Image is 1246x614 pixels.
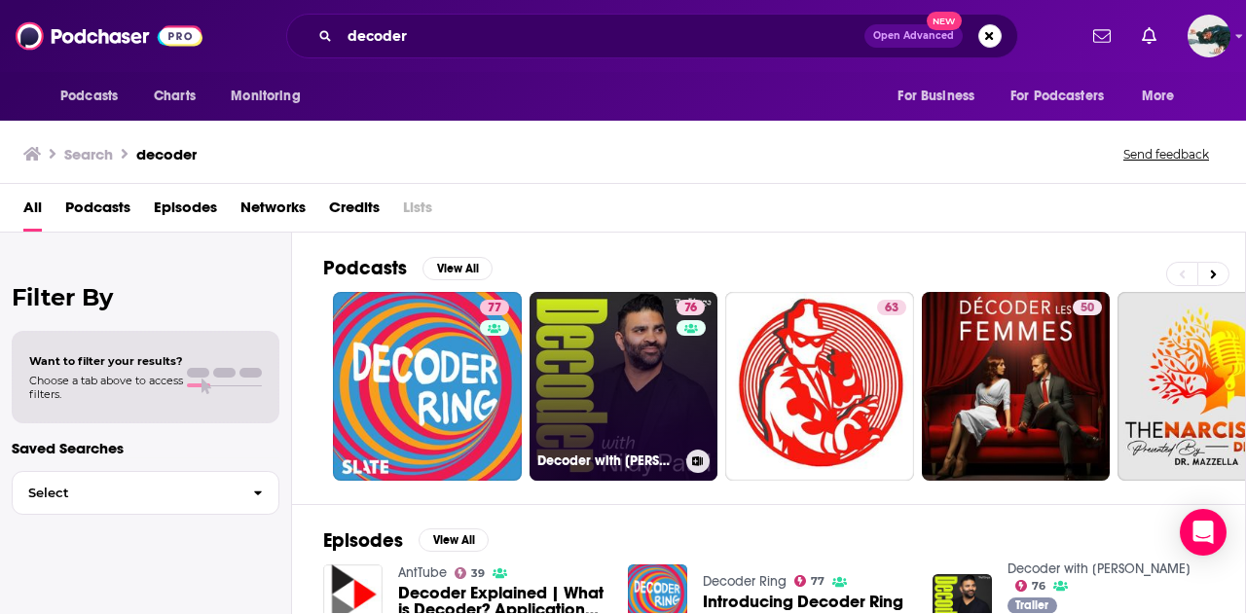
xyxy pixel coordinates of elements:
[1134,19,1164,53] a: Show notifications dropdown
[231,83,300,110] span: Monitoring
[323,528,489,553] a: EpisodesView All
[885,299,898,318] span: 63
[703,573,787,590] a: Decoder Ring
[65,192,130,232] a: Podcasts
[703,594,903,610] a: Introducing Decoder Ring
[1188,15,1230,57] button: Show profile menu
[684,299,697,318] span: 76
[29,354,183,368] span: Want to filter your results?
[1032,582,1045,591] span: 76
[998,78,1132,115] button: open menu
[154,192,217,232] a: Episodes
[12,471,279,515] button: Select
[323,256,493,280] a: PodcastsView All
[1081,299,1094,318] span: 50
[329,192,380,232] a: Credits
[13,487,238,499] span: Select
[811,577,825,586] span: 77
[323,528,403,553] h2: Episodes
[922,292,1111,481] a: 50
[884,78,999,115] button: open menu
[1008,560,1191,577] a: Decoder with Nilay Patel
[1015,599,1048,611] span: Trailer
[398,564,447,581] a: AntTube
[927,12,962,30] span: New
[488,299,501,318] span: 77
[1142,83,1175,110] span: More
[64,145,113,163] h3: Search
[422,257,493,280] button: View All
[794,575,825,587] a: 77
[419,528,489,552] button: View All
[471,569,485,578] span: 39
[403,192,432,232] span: Lists
[1128,78,1199,115] button: open menu
[333,292,522,481] a: 77
[12,439,279,457] p: Saved Searches
[1188,15,1230,57] span: Logged in as fsg.publicity
[136,145,197,163] h3: decoder
[1015,580,1046,592] a: 76
[537,452,678,469] h3: Decoder with [PERSON_NAME]
[864,24,963,48] button: Open AdvancedNew
[1188,15,1230,57] img: User Profile
[1073,300,1102,315] a: 50
[23,192,42,232] a: All
[480,300,509,315] a: 77
[340,20,864,52] input: Search podcasts, credits, & more...
[873,31,954,41] span: Open Advanced
[877,300,906,315] a: 63
[898,83,974,110] span: For Business
[60,83,118,110] span: Podcasts
[240,192,306,232] a: Networks
[29,374,183,401] span: Choose a tab above to access filters.
[217,78,325,115] button: open menu
[12,283,279,311] h2: Filter By
[16,18,202,54] img: Podchaser - Follow, Share and Rate Podcasts
[286,14,1018,58] div: Search podcasts, credits, & more...
[323,256,407,280] h2: Podcasts
[1180,509,1227,556] div: Open Intercom Messenger
[677,300,705,315] a: 76
[725,292,914,481] a: 63
[1010,83,1104,110] span: For Podcasters
[1085,19,1118,53] a: Show notifications dropdown
[47,78,143,115] button: open menu
[154,83,196,110] span: Charts
[530,292,718,481] a: 76Decoder with [PERSON_NAME]
[141,78,207,115] a: Charts
[455,567,486,579] a: 39
[1118,146,1215,163] button: Send feedback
